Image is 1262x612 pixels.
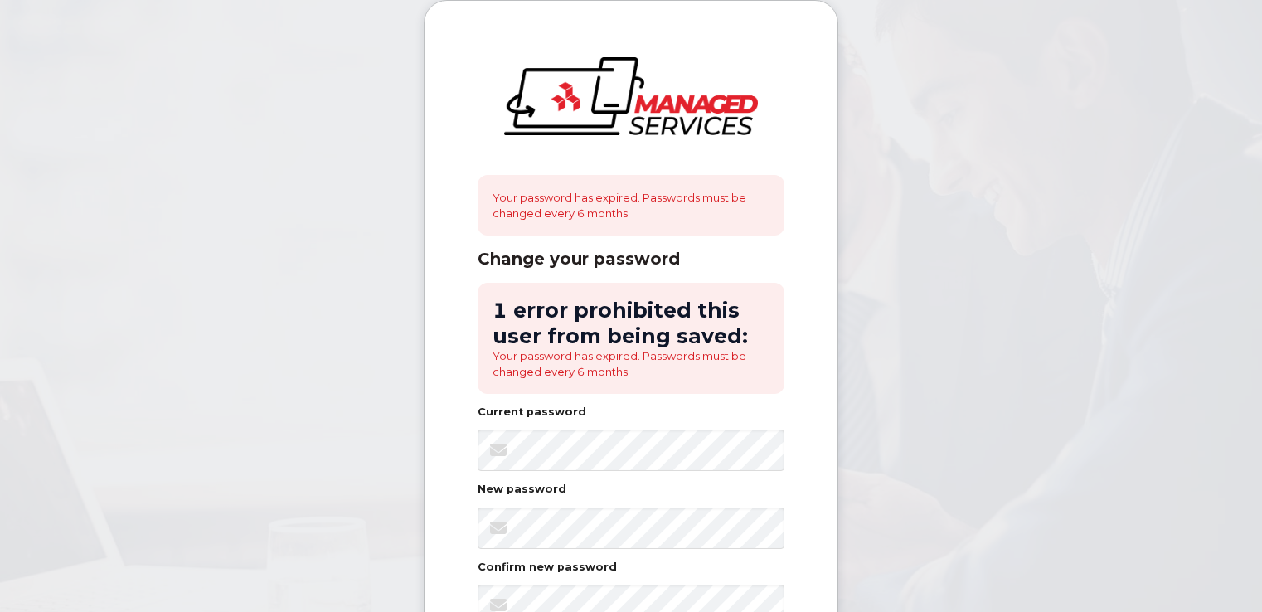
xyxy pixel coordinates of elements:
[478,562,617,573] label: Confirm new password
[493,298,769,348] h2: 1 error prohibited this user from being saved:
[504,57,758,135] img: logo-large.png
[478,407,586,418] label: Current password
[478,484,566,495] label: New password
[478,175,784,236] div: Your password has expired. Passwords must be changed every 6 months.
[478,249,784,270] div: Change your password
[493,348,769,379] li: Your password has expired. Passwords must be changed every 6 months.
